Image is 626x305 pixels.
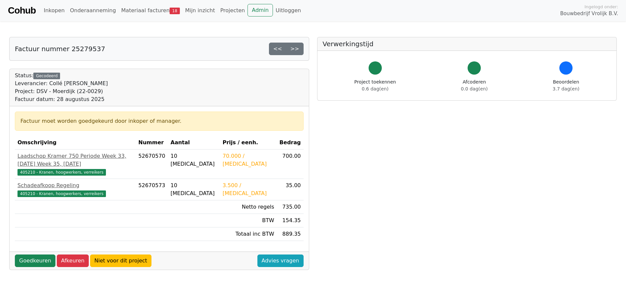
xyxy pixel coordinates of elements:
a: Advies vragen [257,254,304,267]
a: Goedkeuren [15,254,55,267]
span: 18 [170,8,180,14]
div: Afcoderen [461,79,488,92]
div: Factuur datum: 28 augustus 2025 [15,95,108,103]
span: Bouwbedrijf Vrolijk B.V. [560,10,618,17]
div: Beoordelen [553,79,579,92]
div: Laadschop Kramer 750 Periode Week 33, [DATE] Week 35, [DATE] [17,152,133,168]
a: Mijn inzicht [182,4,218,17]
td: 700.00 [277,150,304,179]
a: Afkeuren [57,254,89,267]
td: 52670573 [136,179,168,200]
td: BTW [220,214,277,227]
div: Schadeafkoop Regeling [17,182,133,189]
td: Totaal inc BTW [220,227,277,241]
td: 154.35 [277,214,304,227]
th: Bedrag [277,136,304,150]
a: Schadeafkoop Regeling405210 - Kranen, hoogwerkers, verreikers [17,182,133,197]
a: Materiaal facturen18 [118,4,182,17]
div: Factuur moet worden goedgekeurd door inkoper of manager. [20,117,298,125]
a: Cohub [8,3,36,18]
a: Admin [247,4,273,17]
th: Omschrijving [15,136,136,150]
div: 70.000 / [MEDICAL_DATA] [223,152,274,168]
a: Inkopen [41,4,67,17]
span: Ingelogd onder: [584,4,618,10]
td: 52670570 [136,150,168,179]
div: Leverancier: Collé [PERSON_NAME] [15,80,108,87]
div: 10 [MEDICAL_DATA] [171,152,217,168]
div: Project toekennen [354,79,396,92]
a: Niet voor dit project [90,254,151,267]
td: 735.00 [277,200,304,214]
a: >> [286,43,304,55]
span: 0.0 dag(en) [461,86,488,91]
a: Laadschop Kramer 750 Periode Week 33, [DATE] Week 35, [DATE]405210 - Kranen, hoogwerkers, verreikers [17,152,133,176]
h5: Verwerkingstijd [323,40,611,48]
td: 35.00 [277,179,304,200]
a: Projecten [217,4,247,17]
th: Nummer [136,136,168,150]
div: Status: [15,72,108,103]
td: 889.35 [277,227,304,241]
td: Netto regels [220,200,277,214]
span: 405210 - Kranen, hoogwerkers, verreikers [17,190,106,197]
a: << [269,43,286,55]
a: Uitloggen [273,4,304,17]
div: 10 [MEDICAL_DATA] [171,182,217,197]
div: Gecodeerd [33,73,60,79]
h5: Factuur nummer 25279537 [15,45,105,53]
div: Project: DSV - Moerdijk (22-0029) [15,87,108,95]
span: 405210 - Kranen, hoogwerkers, verreikers [17,169,106,176]
span: 3.7 dag(en) [553,86,579,91]
th: Aantal [168,136,220,150]
a: Onderaanneming [67,4,118,17]
span: 0.6 dag(en) [362,86,388,91]
div: 3.500 / [MEDICAL_DATA] [223,182,274,197]
th: Prijs / eenh. [220,136,277,150]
